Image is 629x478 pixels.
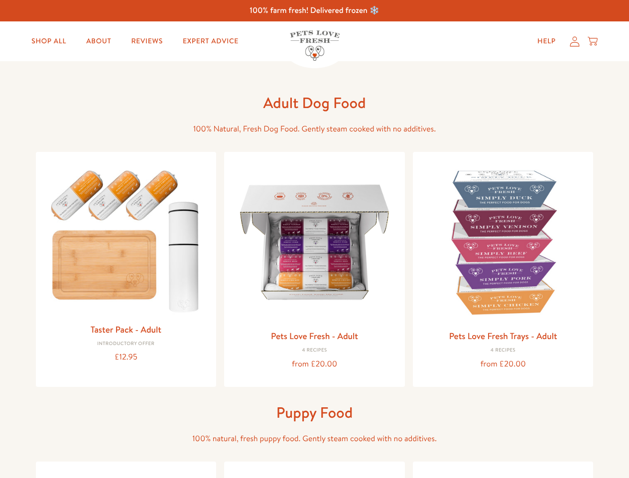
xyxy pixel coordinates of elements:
[449,330,557,342] a: Pets Love Fresh Trays - Adult
[421,348,586,354] div: 4 Recipes
[155,403,474,422] h1: Puppy Food
[290,30,340,61] img: Pets Love Fresh
[232,160,397,325] img: Pets Love Fresh - Adult
[175,31,247,51] a: Expert Advice
[155,93,474,113] h1: Adult Dog Food
[44,341,209,347] div: Introductory Offer
[44,160,209,318] img: Taster Pack - Adult
[123,31,170,51] a: Reviews
[421,358,586,371] div: from £20.00
[232,348,397,354] div: 4 Recipes
[232,358,397,371] div: from £20.00
[23,31,74,51] a: Shop All
[193,123,436,134] span: 100% Natural, Fresh Dog Food. Gently steam cooked with no additives.
[421,160,586,325] img: Pets Love Fresh Trays - Adult
[529,31,564,51] a: Help
[91,323,161,336] a: Taster Pack - Adult
[78,31,119,51] a: About
[44,351,209,364] div: £12.95
[192,433,437,444] span: 100% natural, fresh puppy food. Gently steam cooked with no additives.
[271,330,358,342] a: Pets Love Fresh - Adult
